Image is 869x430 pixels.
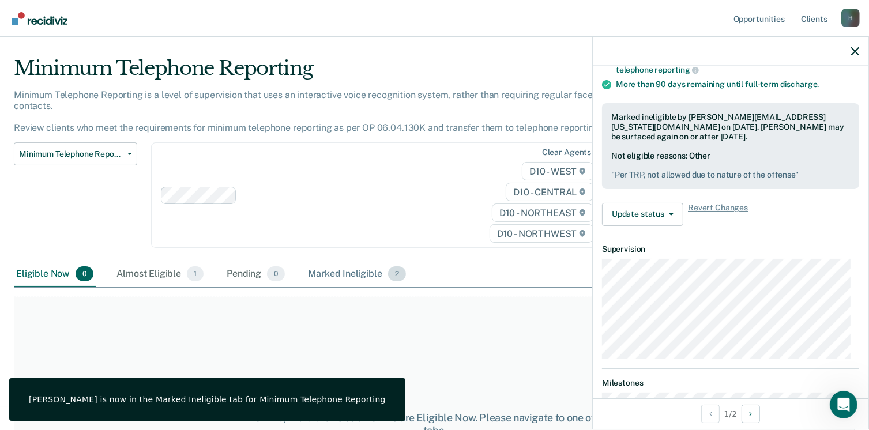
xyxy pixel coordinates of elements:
div: 1 / 2 [593,398,868,429]
span: 0 [76,266,93,281]
div: Minimum Telephone Reporting [14,56,665,89]
div: [PERSON_NAME] is now in the Marked Ineligible tab for Minimum Telephone Reporting [29,394,386,405]
button: Previous Opportunity [701,405,720,423]
div: Marked Ineligible [306,262,408,287]
span: Revert Changes [688,203,748,226]
span: 0 [267,266,285,281]
span: D10 - CENTRAL [506,183,593,201]
span: D10 - WEST [522,162,593,180]
span: D10 - NORTHWEST [490,224,593,243]
button: Update status [602,203,683,226]
dt: Supervision [602,244,859,254]
img: Recidiviz [12,12,67,25]
div: Almost Eligible [114,262,206,287]
div: More than 90 days remaining until full-term [616,80,859,89]
iframe: Intercom live chat [830,391,857,418]
div: Eligible Now [14,262,96,287]
span: 1 [187,266,204,281]
div: Pending [224,262,287,287]
div: Not eligible reasons: Other [611,151,850,180]
span: reporting [655,65,699,74]
p: Minimum Telephone Reporting is a level of supervision that uses an interactive voice recognition ... [14,89,641,134]
pre: " Per TRP, not allowed due to nature of the offense " [611,170,850,180]
span: discharge. [780,80,819,89]
dt: Milestones [602,378,859,388]
span: D10 - NORTHEAST [492,203,593,222]
div: Clear agents [542,148,591,157]
div: H [841,9,860,27]
button: Next Opportunity [742,405,760,423]
span: Minimum Telephone Reporting [19,149,123,159]
div: Marked ineligible by [PERSON_NAME][EMAIL_ADDRESS][US_STATE][DOMAIN_NAME] on [DATE]. [PERSON_NAME]... [611,112,850,141]
button: Profile dropdown button [841,9,860,27]
span: 2 [388,266,406,281]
